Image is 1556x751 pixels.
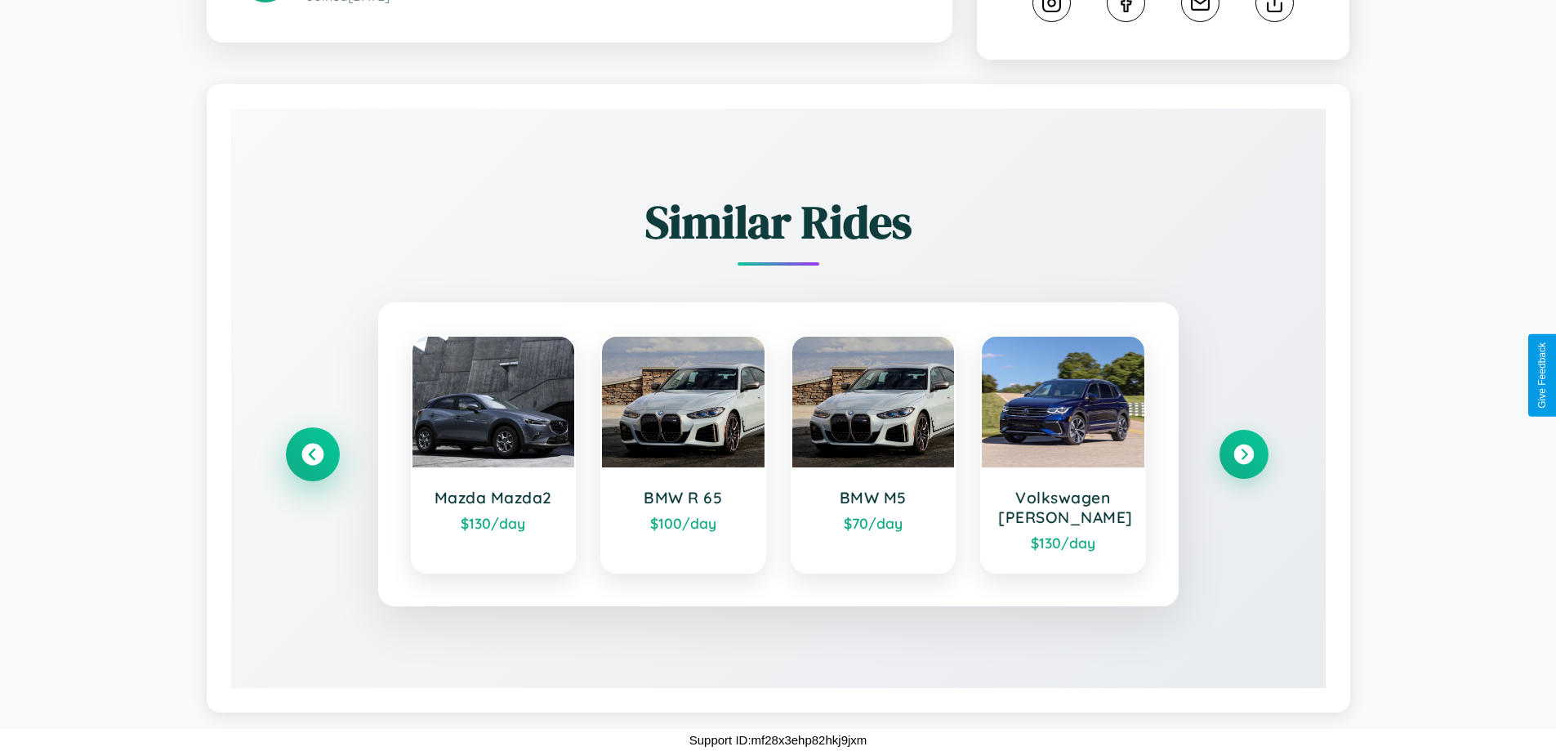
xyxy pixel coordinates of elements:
h3: BMW R 65 [618,488,748,507]
a: BMW R 65$100/day [600,335,766,574]
a: BMW M5$70/day [791,335,956,574]
p: Support ID: mf28x3ehp82hkj9jxm [689,729,867,751]
div: $ 130 /day [429,514,559,532]
a: Volkswagen [PERSON_NAME]$130/day [980,335,1146,574]
h3: Mazda Mazda2 [429,488,559,507]
div: $ 130 /day [998,534,1128,552]
h3: BMW M5 [809,488,939,507]
h2: Similar Rides [288,190,1268,253]
div: $ 100 /day [618,514,748,532]
a: Mazda Mazda2$130/day [411,335,577,574]
div: $ 70 /day [809,514,939,532]
h3: Volkswagen [PERSON_NAME] [998,488,1128,527]
div: Give Feedback [1536,342,1548,409]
